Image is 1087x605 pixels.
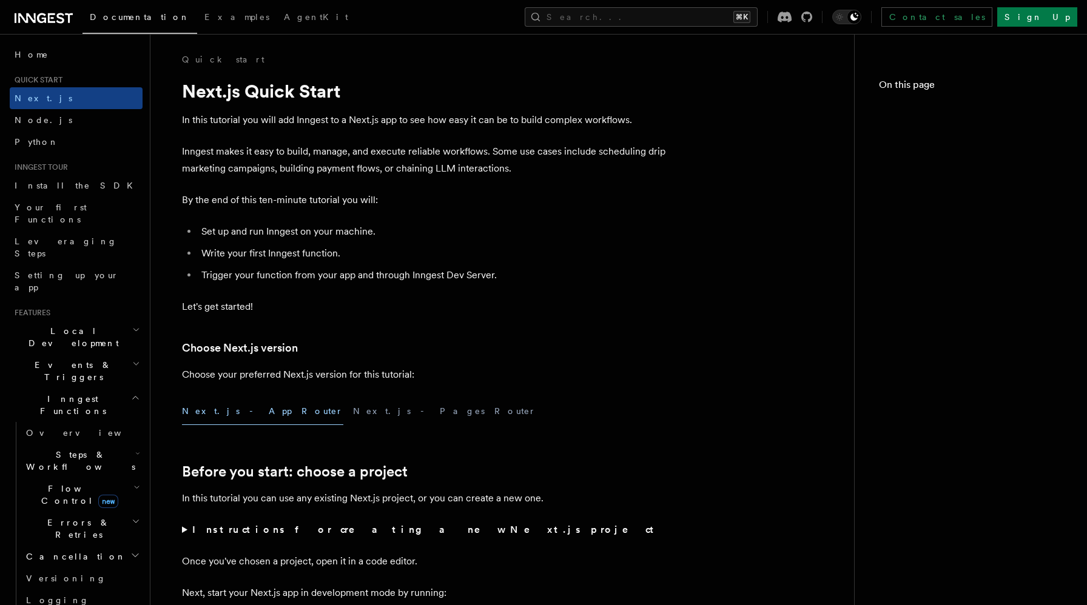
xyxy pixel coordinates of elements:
a: Node.js [10,109,143,131]
p: Inngest makes it easy to build, manage, and execute reliable workflows. Some use cases include sc... [182,143,667,177]
p: In this tutorial you can use any existing Next.js project, or you can create a new one. [182,490,667,507]
p: Next, start your Next.js app in development mode by running: [182,584,667,601]
span: Inngest Functions [10,393,131,417]
button: Errors & Retries [21,512,143,546]
span: Python [15,137,59,147]
span: Logging [26,595,89,605]
a: Home [10,44,143,65]
a: Examples [197,4,277,33]
a: Before you start: choose a project [182,463,408,480]
span: Cancellation [21,550,126,563]
button: Cancellation [21,546,143,567]
a: Next.js [10,87,143,109]
span: Home [15,48,49,61]
span: Inngest tour [10,162,68,172]
a: Overview [21,422,143,444]
span: Errors & Retries [21,516,132,541]
a: Your first Functions [10,196,143,230]
button: Inngest Functions [10,388,143,422]
p: Once you've chosen a project, open it in a code editor. [182,553,667,570]
span: Features [10,308,50,318]
span: Documentation [90,12,190,22]
a: Install the SDK [10,175,143,196]
strong: Instructions for creating a new Next.js project [192,524,659,535]
p: Choose your preferred Next.js version for this tutorial: [182,366,667,383]
button: Local Development [10,320,143,354]
span: Node.js [15,115,72,125]
h4: On this page [879,78,1063,97]
li: Trigger your function from your app and through Inngest Dev Server. [198,267,667,284]
li: Write your first Inngest function. [198,245,667,262]
span: AgentKit [284,12,348,22]
button: Search...⌘K [525,7,758,27]
span: Examples [204,12,269,22]
button: Next.js - Pages Router [353,398,536,425]
span: Versioning [26,573,106,583]
p: By the end of this ten-minute tutorial you will: [182,192,667,209]
span: Flow Control [21,483,133,507]
kbd: ⌘K [733,11,750,23]
a: Documentation [82,4,197,34]
a: Contact sales [881,7,992,27]
h1: Next.js Quick Start [182,80,667,102]
span: Events & Triggers [10,359,132,383]
span: Local Development [10,325,132,349]
a: Versioning [21,567,143,589]
span: Next.js [15,93,72,103]
p: Let's get started! [182,298,667,315]
summary: Instructions for creating a new Next.js project [182,521,667,538]
span: Quick start [10,75,62,85]
button: Events & Triggers [10,354,143,388]
button: Steps & Workflows [21,444,143,478]
button: Next.js - App Router [182,398,343,425]
button: Toggle dark mode [832,10,861,24]
span: Your first Functions [15,202,87,224]
span: Install the SDK [15,181,140,190]
a: Python [10,131,143,153]
button: Flow Controlnew [21,478,143,512]
a: Leveraging Steps [10,230,143,264]
span: Leveraging Steps [15,236,117,258]
a: AgentKit [277,4,355,33]
a: Choose Next.js version [182,339,298,356]
p: In this tutorial you will add Inngest to a Next.js app to see how easy it can be to build complex... [182,112,667,129]
span: Overview [26,428,151,438]
span: new [98,495,118,508]
li: Set up and run Inngest on your machine. [198,223,667,240]
a: Sign Up [997,7,1077,27]
a: Quick start [182,53,264,65]
span: Steps & Workflows [21,449,135,473]
a: Setting up your app [10,264,143,298]
span: Setting up your app [15,270,119,292]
